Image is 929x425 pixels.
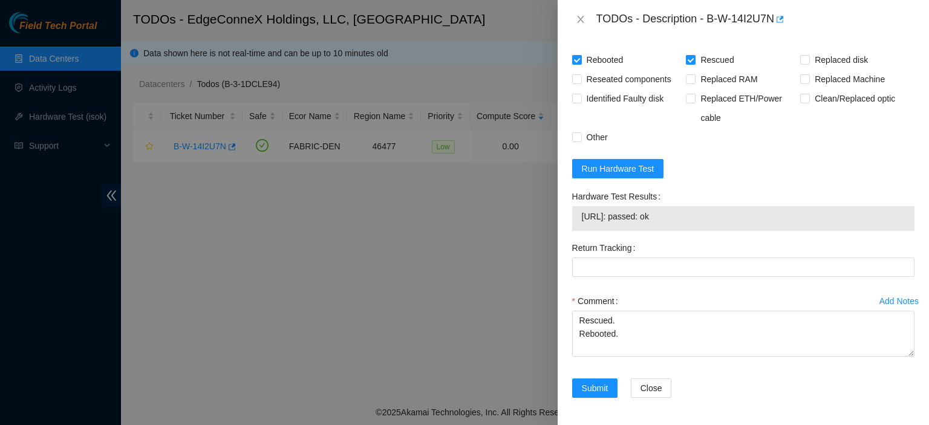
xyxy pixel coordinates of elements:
[696,89,800,128] span: Replaced ETH/Power cable
[582,128,613,147] span: Other
[582,70,676,89] span: Reseated components
[582,381,608,395] span: Submit
[576,15,585,24] span: close
[879,297,919,305] div: Add Notes
[582,89,669,108] span: Identified Faulty disk
[572,187,665,206] label: Hardware Test Results
[572,311,914,357] textarea: Comment
[810,50,873,70] span: Replaced disk
[572,378,618,398] button: Submit
[582,210,905,223] span: [URL]: passed: ok
[810,70,890,89] span: Replaced Machine
[879,291,919,311] button: Add Notes
[641,381,662,395] span: Close
[572,159,664,178] button: Run Hardware Test
[631,378,672,398] button: Close
[572,291,623,311] label: Comment
[572,258,914,277] input: Return Tracking
[696,50,738,70] span: Rescued
[810,89,900,108] span: Clean/Replaced optic
[596,10,914,29] div: TODOs - Description - B-W-14I2U7N
[572,14,589,25] button: Close
[696,70,762,89] span: Replaced RAM
[582,50,628,70] span: Rebooted
[582,162,654,175] span: Run Hardware Test
[572,238,641,258] label: Return Tracking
